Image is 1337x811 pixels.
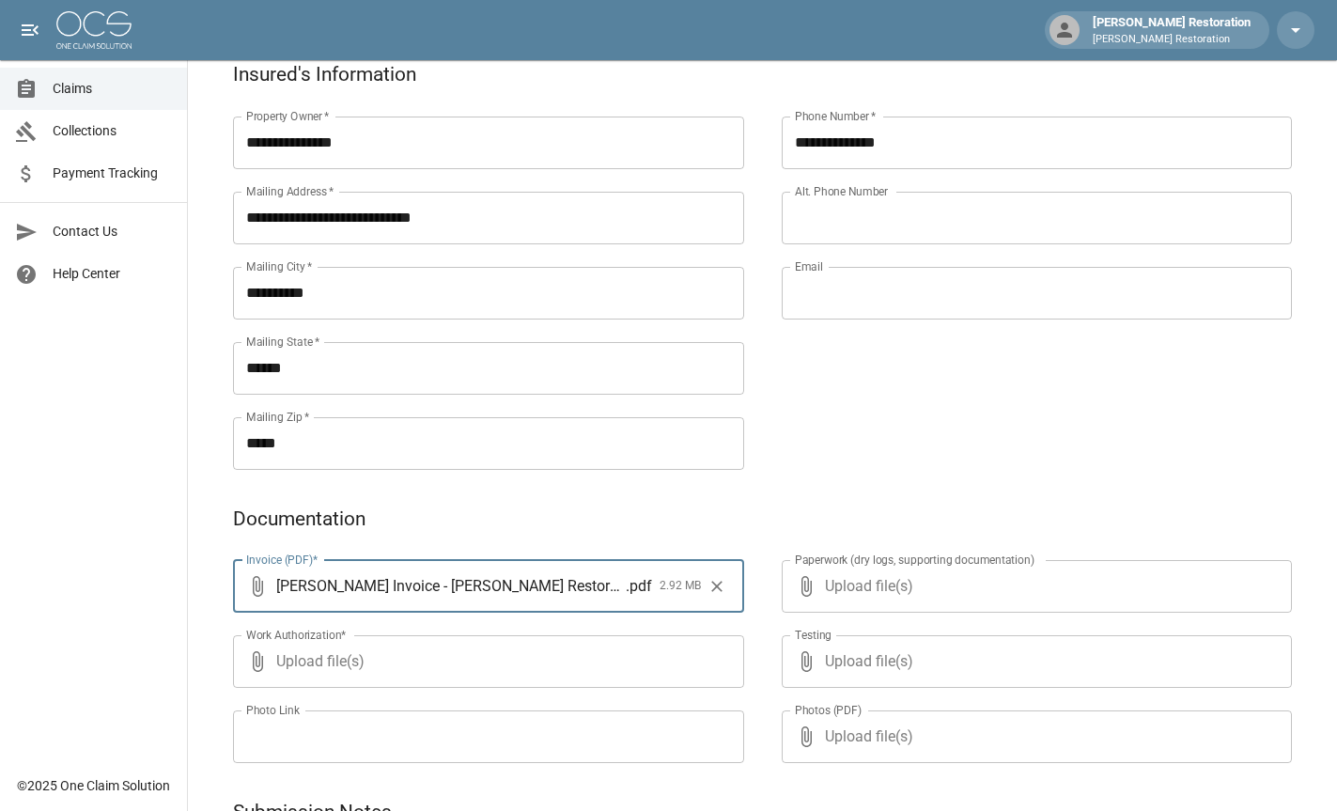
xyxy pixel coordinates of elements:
label: Mailing Address [246,183,334,199]
span: Help Center [53,264,172,284]
label: Mailing State [246,334,319,350]
label: Property Owner [246,108,330,124]
div: © 2025 One Claim Solution [17,776,170,795]
label: Email [795,258,823,274]
label: Phone Number [795,108,876,124]
label: Work Authorization* [246,627,347,643]
label: Mailing City [246,258,313,274]
span: Contact Us [53,222,172,242]
div: [PERSON_NAME] Restoration [1085,13,1258,47]
span: 2.92 MB [660,577,701,596]
img: ocs-logo-white-transparent.png [56,11,132,49]
span: Claims [53,79,172,99]
label: Invoice (PDF)* [246,552,319,568]
span: Upload file(s) [825,560,1242,613]
span: . pdf [626,575,652,597]
button: Clear [703,572,731,600]
label: Paperwork (dry logs, supporting documentation) [795,552,1034,568]
span: Payment Tracking [53,164,172,183]
span: Upload file(s) [825,635,1242,688]
span: Upload file(s) [825,710,1242,763]
label: Photo Link [246,702,300,718]
p: [PERSON_NAME] Restoration [1093,32,1251,48]
label: Alt. Phone Number [795,183,888,199]
button: open drawer [11,11,49,49]
label: Testing [795,627,832,643]
label: Photos (PDF) [795,702,862,718]
span: [PERSON_NAME] Invoice - [PERSON_NAME] Restoration - LVN [276,575,626,597]
span: Upload file(s) [276,635,693,688]
span: Collections [53,121,172,141]
label: Mailing Zip [246,409,310,425]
